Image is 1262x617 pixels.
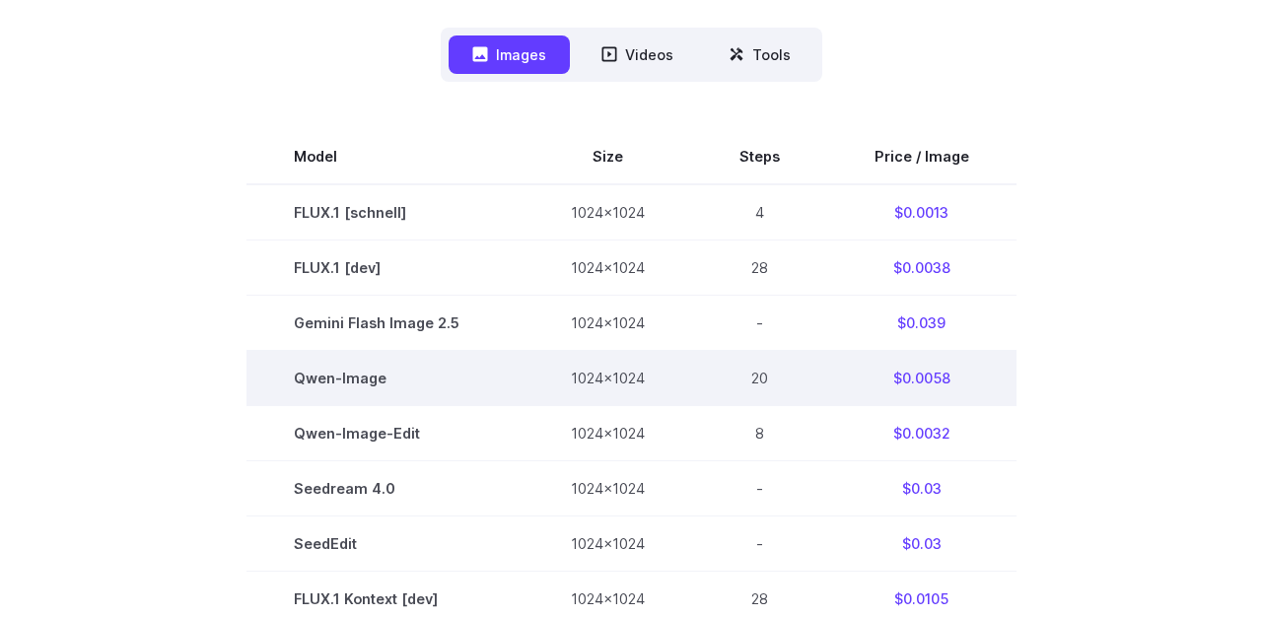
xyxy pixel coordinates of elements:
td: 28 [692,240,827,296]
td: - [692,296,827,351]
span: Gemini Flash Image 2.5 [294,311,476,334]
td: Qwen-Image [246,351,524,406]
td: $0.0013 [827,184,1017,240]
th: Size [524,129,692,184]
th: Price / Image [827,129,1017,184]
button: Images [449,35,570,74]
td: Qwen-Image-Edit [246,406,524,461]
td: 1024x1024 [524,406,692,461]
td: 1024x1024 [524,184,692,240]
td: 1024x1024 [524,240,692,296]
td: 1024x1024 [524,516,692,572]
th: Steps [692,129,827,184]
td: SeedEdit [246,516,524,572]
td: $0.03 [827,516,1017,572]
td: - [692,461,827,516]
td: 8 [692,406,827,461]
td: - [692,516,827,572]
td: $0.03 [827,461,1017,516]
td: FLUX.1 [dev] [246,240,524,296]
td: $0.0038 [827,240,1017,296]
td: $0.0032 [827,406,1017,461]
td: 1024x1024 [524,461,692,516]
td: 1024x1024 [524,296,692,351]
button: Tools [705,35,814,74]
td: $0.0058 [827,351,1017,406]
td: 1024x1024 [524,351,692,406]
th: Model [246,129,524,184]
button: Videos [578,35,697,74]
td: Seedream 4.0 [246,461,524,516]
td: FLUX.1 [schnell] [246,184,524,240]
td: 4 [692,184,827,240]
td: 20 [692,351,827,406]
td: $0.039 [827,296,1017,351]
